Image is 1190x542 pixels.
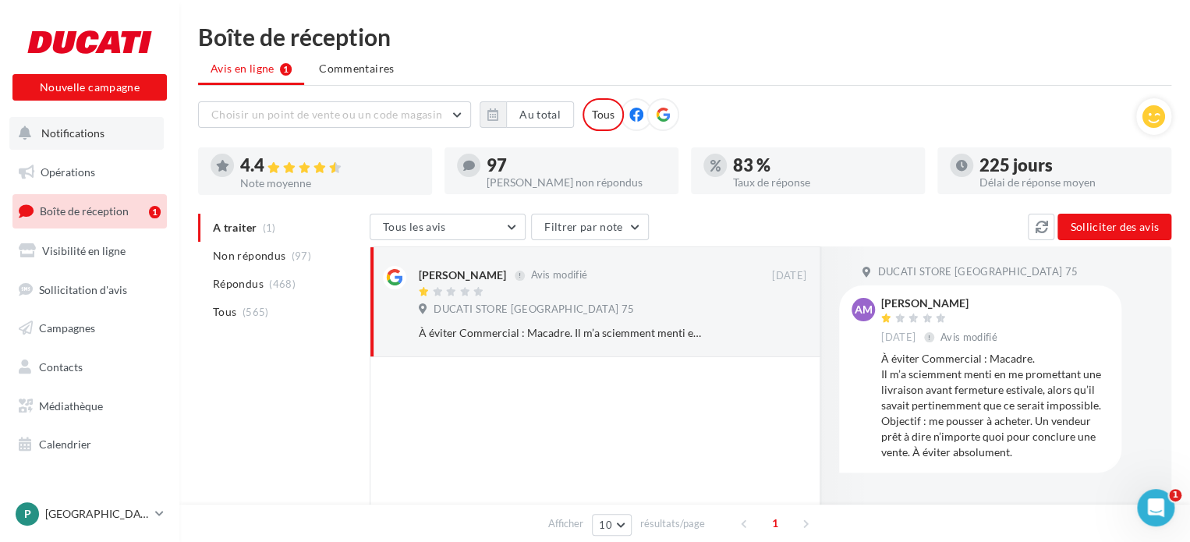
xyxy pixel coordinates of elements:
[881,298,1001,309] div: [PERSON_NAME]
[292,250,311,262] span: (97)
[733,177,912,188] div: Taux de réponse
[763,511,788,536] span: 1
[42,244,126,257] span: Visibilité en ligne
[9,351,170,384] a: Contacts
[592,514,632,536] button: 10
[979,157,1159,174] div: 225 jours
[940,331,997,343] span: Avis modifié
[213,276,264,292] span: Répondus
[240,178,420,189] div: Note moyenne
[640,516,705,531] span: résultats/page
[269,278,296,290] span: (468)
[434,303,634,317] span: DUCATI STORE [GEOGRAPHIC_DATA] 75
[599,519,612,531] span: 10
[733,157,912,174] div: 83 %
[548,516,583,531] span: Afficher
[881,331,916,345] span: [DATE]
[9,274,170,306] a: Sollicitation d'avis
[39,282,127,296] span: Sollicitation d'avis
[9,428,170,461] a: Calendrier
[877,265,1078,279] span: DUCATI STORE [GEOGRAPHIC_DATA] 75
[12,499,167,529] a: P [GEOGRAPHIC_DATA]
[979,177,1159,188] div: Délai de réponse moyen
[881,351,1109,460] div: À éviter Commercial : Macadre. Il m’a sciemment menti en me promettant une livraison avant fermet...
[583,98,624,131] div: Tous
[9,312,170,345] a: Campagnes
[198,101,471,128] button: Choisir un point de vente ou un code magasin
[480,101,574,128] button: Au total
[39,321,95,335] span: Campagnes
[243,306,269,318] span: (565)
[370,214,526,240] button: Tous les avis
[39,399,103,413] span: Médiathèque
[240,157,420,175] div: 4.4
[24,506,31,522] span: P
[9,235,170,267] a: Visibilité en ligne
[487,177,666,188] div: [PERSON_NAME] non répondus
[506,101,574,128] button: Au total
[772,269,806,283] span: [DATE]
[12,74,167,101] button: Nouvelle campagne
[531,214,649,240] button: Filtrer par note
[39,360,83,374] span: Contacts
[9,194,170,228] a: Boîte de réception1
[211,108,442,121] span: Choisir un point de vente ou un code magasin
[213,248,285,264] span: Non répondus
[213,304,236,320] span: Tous
[40,204,129,218] span: Boîte de réception
[9,390,170,423] a: Médiathèque
[45,506,149,522] p: [GEOGRAPHIC_DATA]
[487,157,666,174] div: 97
[149,206,161,218] div: 1
[319,61,394,76] span: Commentaires
[1057,214,1171,240] button: Solliciter des avis
[41,126,104,140] span: Notifications
[419,267,506,283] div: [PERSON_NAME]
[1137,489,1174,526] iframe: Intercom live chat
[855,302,873,317] span: AM
[9,117,164,150] button: Notifications
[198,25,1171,48] div: Boîte de réception
[530,269,587,282] span: Avis modifié
[419,325,705,341] div: À éviter Commercial : Macadre. Il m’a sciemment menti en me promettant une livraison avant fermet...
[383,220,446,233] span: Tous les avis
[41,165,95,179] span: Opérations
[39,437,91,451] span: Calendrier
[1169,489,1181,501] span: 1
[9,156,170,189] a: Opérations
